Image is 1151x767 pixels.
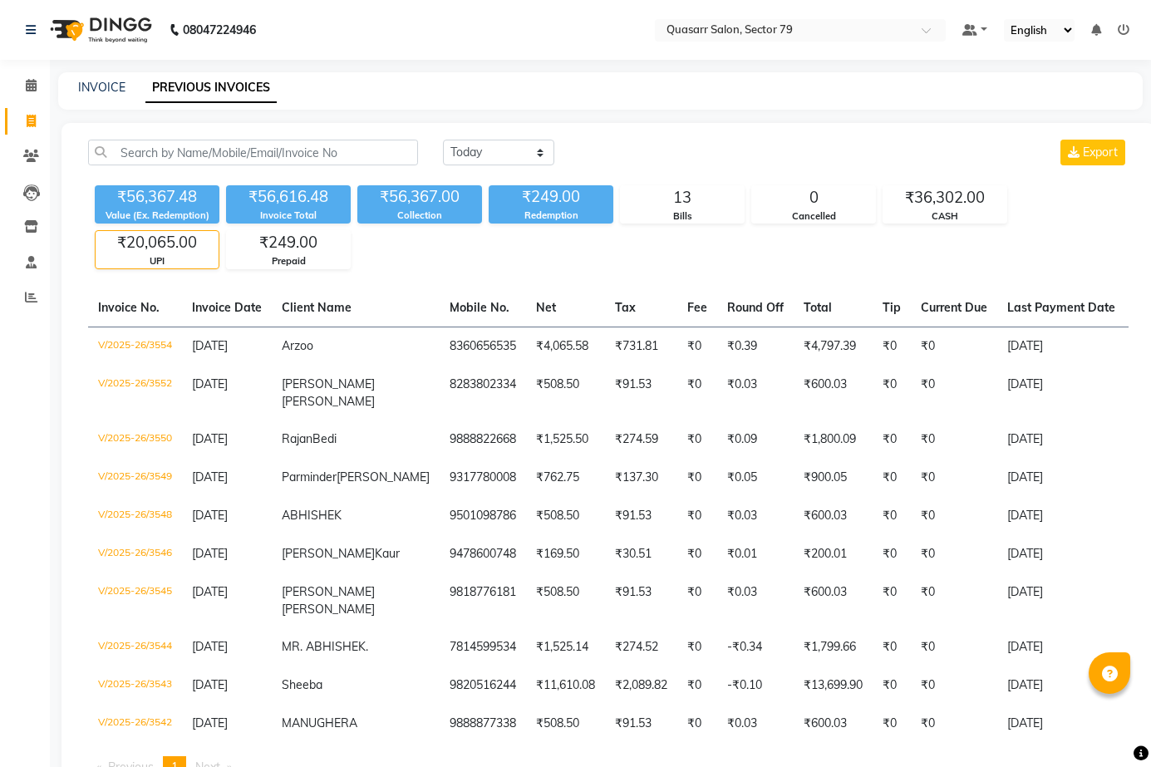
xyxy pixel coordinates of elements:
[282,300,352,315] span: Client Name
[911,497,997,535] td: ₹0
[605,327,677,366] td: ₹731.81
[615,300,636,315] span: Tax
[192,715,228,730] span: [DATE]
[873,366,911,420] td: ₹0
[282,470,337,484] span: Parminder
[88,459,182,497] td: V/2025-26/3549
[192,470,228,484] span: [DATE]
[794,366,873,420] td: ₹600.03
[536,300,556,315] span: Net
[911,535,997,573] td: ₹0
[911,628,997,666] td: ₹0
[605,459,677,497] td: ₹137.30
[717,705,794,743] td: ₹0.03
[440,573,526,628] td: 9818776181
[794,666,873,705] td: ₹13,699.90
[192,584,228,599] span: [DATE]
[752,186,875,209] div: 0
[794,327,873,366] td: ₹4,797.39
[88,666,182,705] td: V/2025-26/3543
[717,327,794,366] td: ₹0.39
[911,366,997,420] td: ₹0
[1083,145,1118,160] span: Export
[997,327,1125,366] td: [DATE]
[192,376,228,391] span: [DATE]
[873,420,911,459] td: ₹0
[98,300,160,315] span: Invoice No.
[997,459,1125,497] td: [DATE]
[873,628,911,666] td: ₹0
[997,628,1125,666] td: [DATE]
[687,300,707,315] span: Fee
[282,394,375,409] span: [PERSON_NAME]
[883,209,1006,224] div: CASH
[717,366,794,420] td: ₹0.03
[88,535,182,573] td: V/2025-26/3546
[997,705,1125,743] td: [DATE]
[226,185,351,209] div: ₹56,616.48
[794,705,873,743] td: ₹600.03
[440,366,526,420] td: 8283802334
[997,420,1125,459] td: [DATE]
[605,628,677,666] td: ₹274.52
[526,366,605,420] td: ₹508.50
[794,459,873,497] td: ₹900.05
[677,628,717,666] td: ₹0
[911,420,997,459] td: ₹0
[677,327,717,366] td: ₹0
[88,573,182,628] td: V/2025-26/3545
[717,666,794,705] td: -₹0.10
[227,254,350,268] div: Prepaid
[42,7,156,53] img: logo
[526,459,605,497] td: ₹762.75
[717,573,794,628] td: ₹0.03
[282,584,375,599] span: [PERSON_NAME]
[794,573,873,628] td: ₹600.03
[794,497,873,535] td: ₹600.03
[489,185,613,209] div: ₹249.00
[921,300,987,315] span: Current Due
[873,705,911,743] td: ₹0
[911,327,997,366] td: ₹0
[526,666,605,705] td: ₹11,610.08
[226,209,351,223] div: Invoice Total
[96,254,219,268] div: UPI
[605,535,677,573] td: ₹30.51
[227,231,350,254] div: ₹249.00
[883,186,1006,209] div: ₹36,302.00
[873,459,911,497] td: ₹0
[88,140,418,165] input: Search by Name/Mobile/Email/Invoice No
[95,185,219,209] div: ₹56,367.48
[282,546,375,561] span: [PERSON_NAME]
[282,715,317,730] span: MANU
[282,639,366,654] span: MR. ABHISHEK
[605,705,677,743] td: ₹91.53
[357,209,482,223] div: Collection
[526,705,605,743] td: ₹508.50
[804,300,832,315] span: Total
[911,666,997,705] td: ₹0
[717,628,794,666] td: -₹0.34
[873,535,911,573] td: ₹0
[282,338,313,353] span: Arzoo
[440,628,526,666] td: 7814599534
[605,573,677,628] td: ₹91.53
[526,327,605,366] td: ₹4,065.58
[88,327,182,366] td: V/2025-26/3554
[192,431,228,446] span: [DATE]
[677,366,717,420] td: ₹0
[717,497,794,535] td: ₹0.03
[282,376,375,391] span: [PERSON_NAME]
[375,546,400,561] span: Kaur
[997,497,1125,535] td: [DATE]
[621,186,744,209] div: 13
[526,420,605,459] td: ₹1,525.50
[88,420,182,459] td: V/2025-26/3550
[440,666,526,705] td: 9820516244
[605,366,677,420] td: ₹91.53
[911,459,997,497] td: ₹0
[605,420,677,459] td: ₹274.59
[440,459,526,497] td: 9317780008
[1081,701,1134,750] iframe: chat widget
[366,639,368,654] span: .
